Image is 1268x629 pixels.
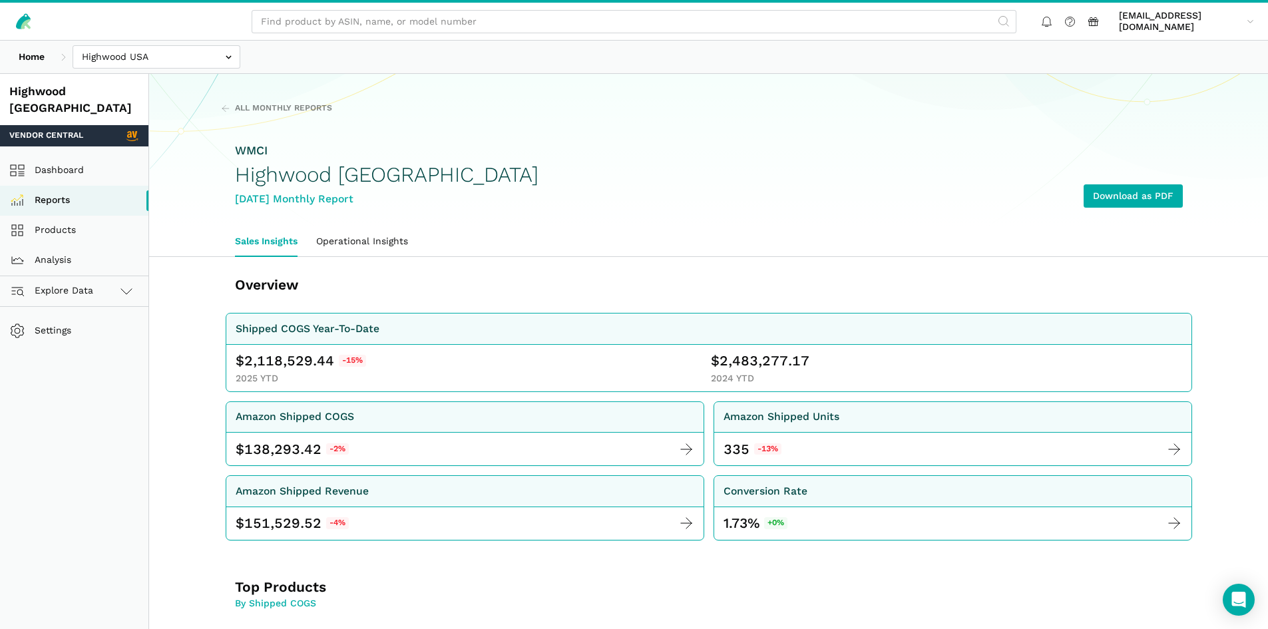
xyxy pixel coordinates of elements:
[714,401,1192,467] a: Amazon Shipped Units 335 -13%
[1223,584,1255,616] div: Open Intercom Messenger
[236,514,244,532] span: $
[14,283,93,299] span: Explore Data
[235,142,538,159] div: WMCI
[764,517,788,529] span: +0%
[226,401,704,467] a: Amazon Shipped COGS $ 138,293.42 -2%
[720,351,809,370] span: 2,483,277.17
[235,163,538,186] h1: Highwood [GEOGRAPHIC_DATA]
[244,440,321,459] span: 138,293.42
[236,373,707,385] div: 2025 YTD
[221,103,332,114] a: All Monthly Reports
[235,103,332,114] span: All Monthly Reports
[724,514,788,532] div: 1.73%
[244,351,334,370] span: 2,118,529.44
[754,443,782,455] span: -13%
[339,355,367,367] span: -15%
[235,191,538,208] div: [DATE] Monthly Report
[252,10,1016,33] input: Find product by ASIN, name, or model number
[236,321,379,337] div: Shipped COGS Year-To-Date
[9,130,83,142] span: Vendor Central
[1119,10,1242,33] span: [EMAIL_ADDRESS][DOMAIN_NAME]
[73,45,240,69] input: Highwood USA
[236,351,244,370] span: $
[9,45,54,69] a: Home
[244,514,321,532] span: 151,529.52
[724,483,807,500] div: Conversion Rate
[307,226,417,257] a: Operational Insights
[226,226,307,257] a: Sales Insights
[724,409,839,425] div: Amazon Shipped Units
[1114,7,1259,35] a: [EMAIL_ADDRESS][DOMAIN_NAME]
[235,578,624,596] h3: Top Products
[711,373,1182,385] div: 2024 YTD
[714,475,1192,540] a: Conversion Rate 1.73%+0%
[235,596,624,610] p: By Shipped COGS
[326,517,349,529] span: -4%
[236,483,369,500] div: Amazon Shipped Revenue
[226,475,704,540] a: Amazon Shipped Revenue $ 151,529.52 -4%
[236,409,354,425] div: Amazon Shipped COGS
[326,443,349,455] span: -2%
[9,83,139,116] div: Highwood [GEOGRAPHIC_DATA]
[724,440,749,459] div: 335
[236,440,244,459] span: $
[1084,184,1183,208] a: Download as PDF
[711,351,720,370] span: $
[235,276,624,294] h3: Overview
